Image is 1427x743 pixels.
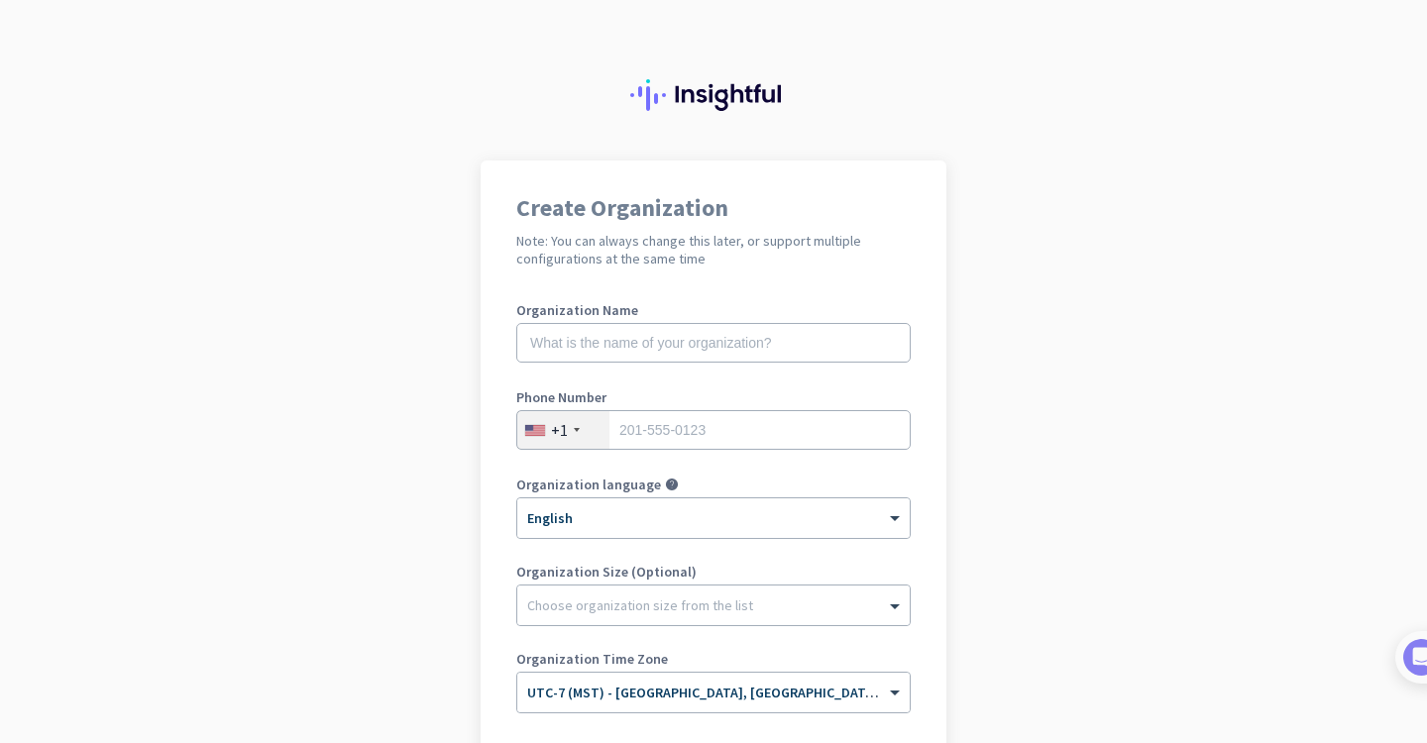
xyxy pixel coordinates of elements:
[516,196,911,220] h1: Create Organization
[630,79,797,111] img: Insightful
[516,652,911,666] label: Organization Time Zone
[551,420,568,440] div: +1
[516,478,661,491] label: Organization language
[516,232,911,267] h2: Note: You can always change this later, or support multiple configurations at the same time
[516,323,911,363] input: What is the name of your organization?
[516,565,911,579] label: Organization Size (Optional)
[665,478,679,491] i: help
[516,390,911,404] label: Phone Number
[516,303,911,317] label: Organization Name
[516,410,911,450] input: 201-555-0123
